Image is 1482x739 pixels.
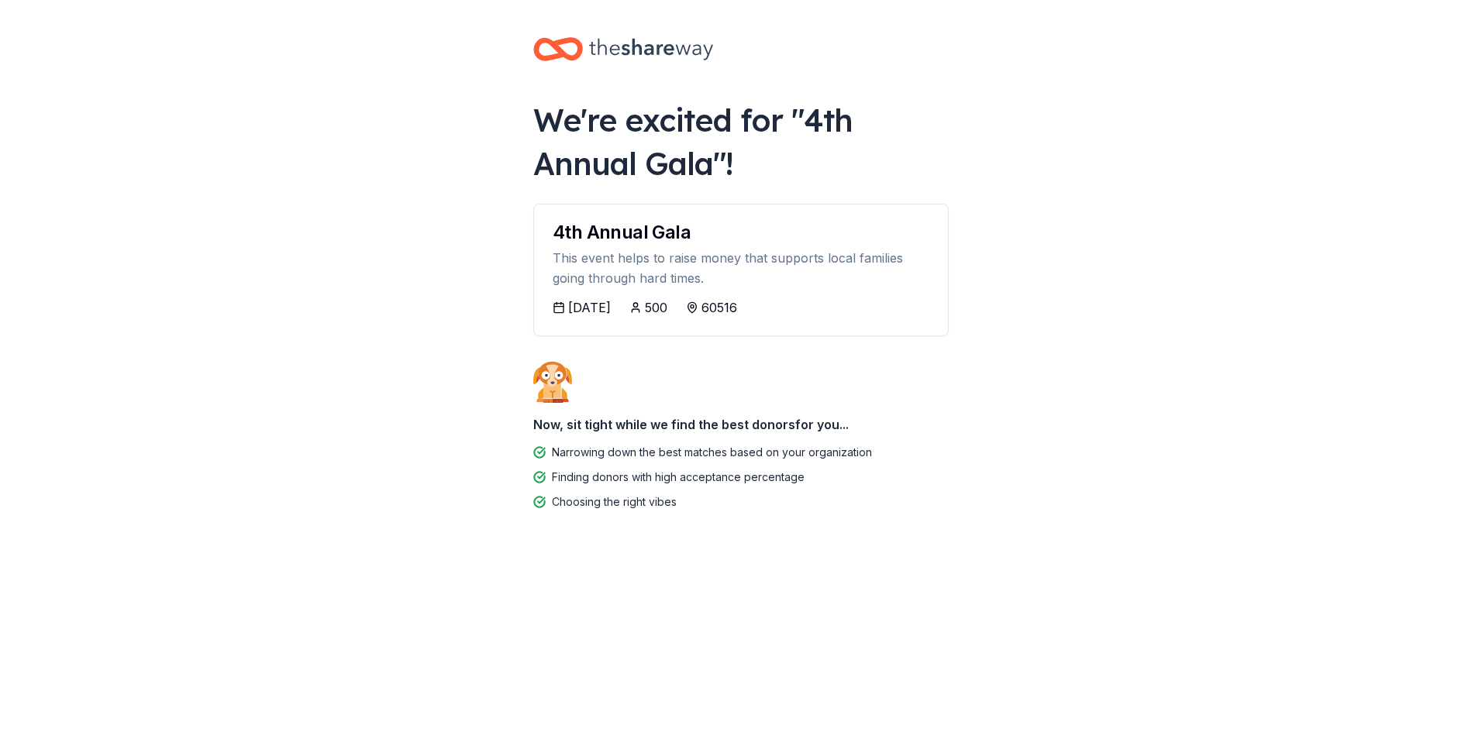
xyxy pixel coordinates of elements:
[553,248,929,289] div: This event helps to raise money that supports local families going through hard times.
[533,361,572,403] img: Dog waiting patiently
[552,493,677,511] div: Choosing the right vibes
[533,409,949,440] div: Now, sit tight while we find the best donors for you...
[552,468,805,486] div: Finding donors with high acceptance percentage
[552,443,872,462] div: Narrowing down the best matches based on your organization
[701,298,737,317] div: 60516
[645,298,667,317] div: 500
[568,298,611,317] div: [DATE]
[553,223,929,242] div: 4th Annual Gala
[533,98,949,185] div: We're excited for " 4th Annual Gala "!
